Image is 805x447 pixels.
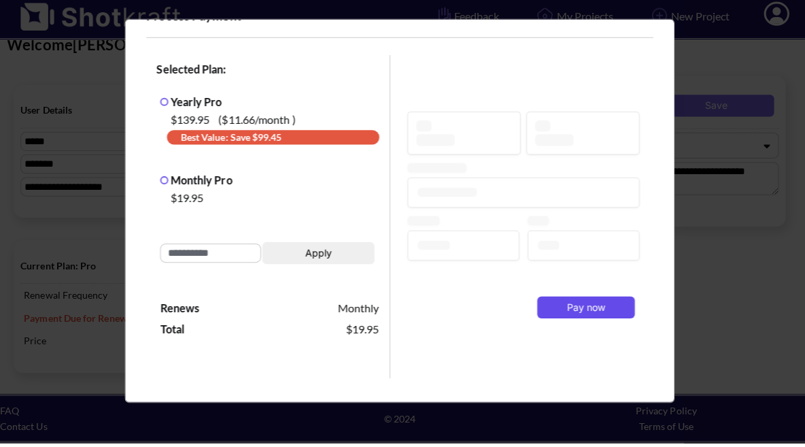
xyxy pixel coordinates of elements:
[165,180,237,193] label: Monthly Pro
[568,307,606,318] span: Pay now
[172,137,382,152] span: Best Value: Save $ 99.45
[267,248,377,270] button: Apply
[131,27,674,407] div: Idle Modal
[214,120,299,133] span: ( $11.66 /month )
[162,70,386,99] div: Selected Plan:
[165,103,226,116] label: Yearly Pro
[172,194,382,215] div: $19.95
[538,302,635,324] button: Pay now
[273,306,381,320] span: Monthly
[273,327,381,342] span: $19.95
[165,327,273,342] span: Total
[165,306,273,320] span: Renews
[172,116,382,137] div: $139.95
